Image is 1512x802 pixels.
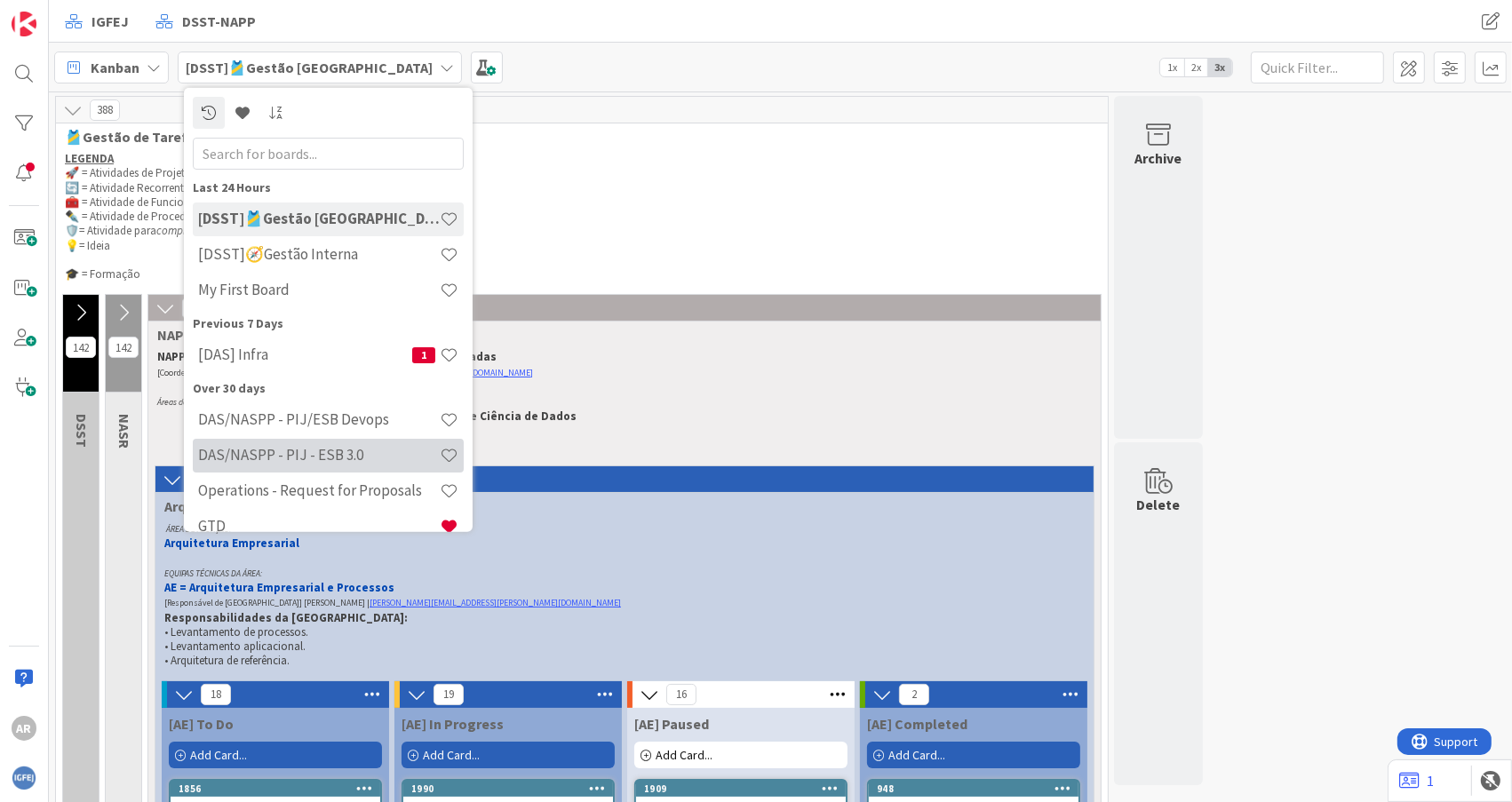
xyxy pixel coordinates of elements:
[164,624,308,639] span: • Levantamento de processos.
[899,684,929,705] span: 2
[157,396,256,408] em: Áreas de Atuação do Núcleo:
[65,128,1086,146] span: 🎽Gestão de Tarefas de Equipas Técnicas
[186,59,433,76] b: [DSST]🎽Gestão [GEOGRAPHIC_DATA]
[198,245,440,263] h4: [DSST]🧭Gestão Interna
[37,3,81,24] span: Support
[164,536,299,551] strong: Arquitetura Empresarial
[115,414,133,449] span: NASR
[157,349,497,364] strong: NAPP = Núcleo de Administração de Plataformas Partilhadas
[65,267,1099,282] p: 🎓 = Formação
[198,446,440,464] h4: DAS/NASPP - PIJ - ESB 3.0
[182,11,256,32] span: DSST-NAPP
[1399,770,1434,791] a: 1
[164,580,394,595] strong: AE = Arquitetura Empresarial e Processos
[65,151,114,166] u: LEGENDA
[164,497,1071,515] span: Arquitetura Empresarial [AE]
[157,367,282,378] span: [Coordenadora] [PERSON_NAME] |
[73,414,91,448] span: DSST
[193,178,464,196] div: Last 24 Hours
[198,281,440,298] h4: My First Board
[201,684,231,705] span: 18
[164,653,290,668] span: • Arquitetura de referência.
[164,639,306,654] span: • Levantamento aplicacional.
[182,298,212,319] span: 104
[1208,59,1232,76] span: 3x
[1137,494,1181,515] div: Delete
[66,337,96,358] span: 142
[411,782,613,795] div: 1990
[402,715,504,733] span: [AE] In Progress
[12,716,36,741] div: AR
[164,610,408,625] strong: Responsabilidades da [GEOGRAPHIC_DATA]:
[108,337,139,358] span: 142
[169,715,234,733] span: [AE] To Do
[1160,59,1184,76] span: 1x
[198,517,440,535] h4: GTD
[644,782,846,795] div: 1909
[92,11,129,32] span: IGFEJ
[403,781,613,797] div: 1990
[193,314,464,332] div: Previous 7 Days
[65,195,1099,210] p: 🧰 = Atividade de Funcionamento/Manutenção
[636,781,846,797] div: 1909
[198,345,412,363] h4: [DAS] Infra
[65,239,1099,253] p: 💡= Ideia
[91,57,139,78] span: Kanban
[12,766,36,790] img: avatar
[171,781,380,797] div: 1856
[193,378,464,397] div: Over 30 days
[156,223,211,238] em: compliance
[1184,59,1208,76] span: 2x
[65,224,1099,238] p: 🛡️= Atividade para com o QNRCS
[198,410,440,428] h4: DAS/NASPP - PIJ/ESB Devops
[412,346,435,362] span: 1
[164,597,370,608] span: [Responsável de [GEOGRAPHIC_DATA]] [PERSON_NAME] |
[90,99,120,121] span: 388
[65,166,1099,180] p: 🚀 = Atividades de Projeto
[666,684,696,705] span: 16
[164,568,262,579] em: EQUIPAS TÉCNICAS DA ÁREA:
[12,12,36,36] img: Visit kanbanzone.com
[888,747,945,763] span: Add Card...
[867,715,967,733] span: [AE] Completed
[65,210,1099,224] p: ✒️ = Atividade de Procedimento/Burocrática
[869,781,1078,797] div: 948
[179,782,380,795] div: 1856
[634,715,709,733] span: [AE] Paused
[198,210,440,227] h4: [DSST]🎽Gestão [GEOGRAPHIC_DATA]
[1251,52,1384,83] input: Quick Filter...
[434,684,464,705] span: 19
[1135,147,1182,169] div: Archive
[166,523,231,535] em: ÁREA DE ATUAÇÃO:
[190,747,247,763] span: Add Card...
[157,326,1078,344] span: NAPP
[54,5,139,37] a: IGFEJ
[877,782,1078,795] div: 948
[193,137,464,169] input: Search for boards...
[65,181,1099,195] p: 🔄 = Atividade Recorrente
[656,747,712,763] span: Add Card...
[198,481,440,499] h4: Operations - Request for Proposals
[370,597,621,608] a: [PERSON_NAME][EMAIL_ADDRESS][PERSON_NAME][DOMAIN_NAME]
[145,5,267,37] a: DSST-NAPP
[423,747,480,763] span: Add Card...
